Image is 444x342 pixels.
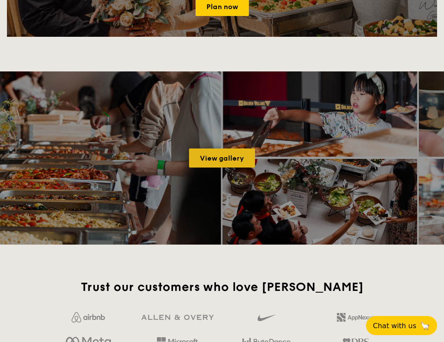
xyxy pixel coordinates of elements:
img: GRg3jHAAAAABJRU5ErkJggg== [141,315,214,320]
img: 2L6uqdT+6BmeAFDfWP11wfMG223fXktMZIL+i+lTG25h0NjUBKOYhdW2Kn6T+C0Q7bASH2i+1JIsIulPLIv5Ss6l0e291fRVW... [337,313,374,322]
a: View gallery [189,148,255,168]
img: gdlseuq06himwAAAABJRU5ErkJggg== [258,310,276,325]
span: 🦙 [420,321,430,331]
h2: Trust our customers who love [PERSON_NAME] [47,279,397,295]
img: Jf4Dw0UUCKFd4aYAAAAASUVORK5CYII= [72,312,105,323]
button: Chat with us🦙 [366,316,437,335]
span: Chat with us [373,322,416,330]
